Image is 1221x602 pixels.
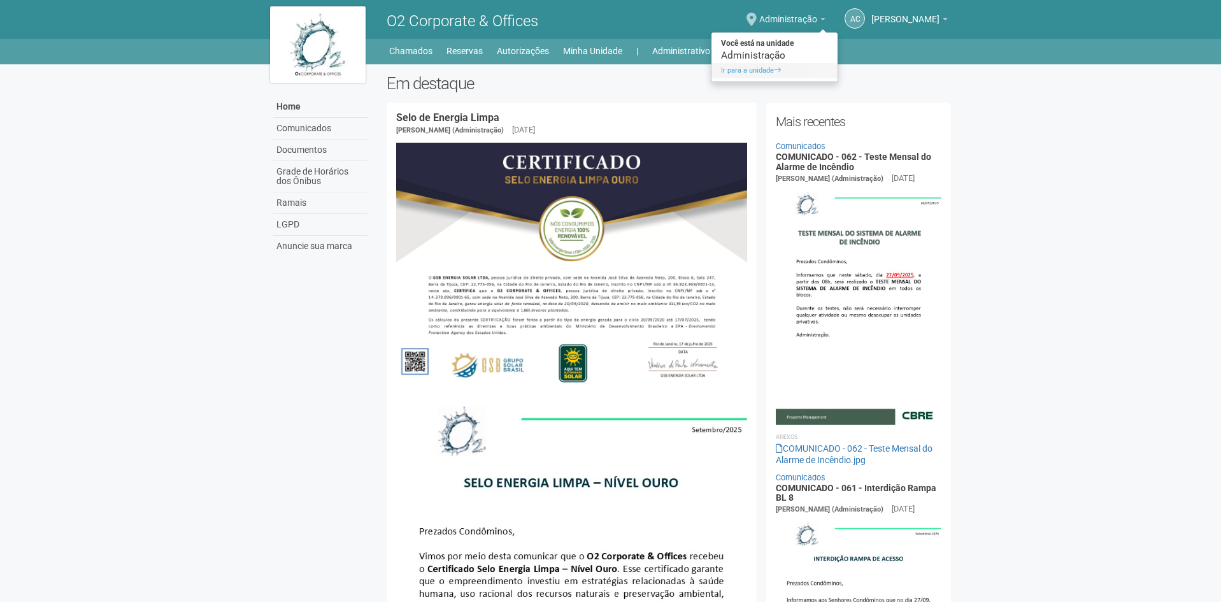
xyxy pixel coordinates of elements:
span: Ana Carla de Carvalho Silva [871,2,939,24]
img: COMUNICADO%20-%20062%20-%20Teste%20Mensal%20do%20Alarme%20de%20Inc%C3%AAndio.jpg [776,185,942,424]
a: COMUNICADO - 061 - Interdição Rampa BL 8 [776,483,936,503]
li: Anexos [776,431,942,443]
a: Ir para a unidade [711,63,838,78]
a: Ramais [273,192,368,214]
span: [PERSON_NAME] (Administração) [396,126,504,134]
h2: Mais recentes [776,112,942,131]
div: [DATE] [512,124,535,136]
span: [PERSON_NAME] (Administração) [776,175,883,183]
a: [PERSON_NAME] [871,16,948,26]
a: Selo de Energia Limpa [396,111,499,124]
a: Chamados [389,42,432,60]
a: | [636,42,638,60]
div: [DATE] [892,503,915,515]
a: LGPD [273,214,368,236]
h2: Em destaque [387,74,952,93]
a: Administrativo [652,42,718,60]
strong: Você está na unidade [711,36,838,51]
div: [DATE] [892,173,915,184]
span: Administração [759,2,817,24]
a: Anuncie sua marca [273,236,368,257]
img: COMUNICADO%20-%20054%20-%20Selo%20de%20Energia%20Limpa%20-%20P%C3%A1g.%202.jpg [396,143,747,391]
a: AC [845,8,865,29]
a: Minha Unidade [563,42,622,60]
a: COMUNICADO - 062 - Teste Mensal do Alarme de Incêndio [776,152,931,171]
a: Grade de Horários dos Ônibus [273,161,368,192]
span: [PERSON_NAME] (Administração) [776,505,883,513]
a: COMUNICADO - 062 - Teste Mensal do Alarme de Incêndio.jpg [776,443,932,465]
a: Documentos [273,140,368,161]
a: Autorizações [497,42,549,60]
a: Home [273,96,368,118]
img: logo.jpg [270,6,366,83]
a: Comunicados [776,141,825,151]
div: Administração [711,51,838,60]
a: Administração [759,16,825,26]
a: Comunicados [273,118,368,140]
a: Comunicados [776,473,825,482]
a: Reservas [446,42,483,60]
span: O2 Corporate & Offices [387,12,538,30]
